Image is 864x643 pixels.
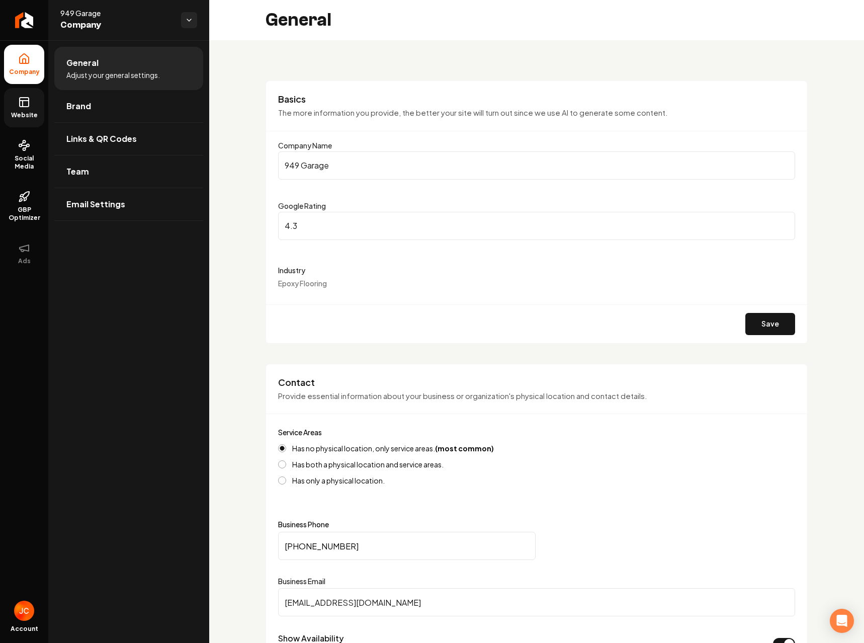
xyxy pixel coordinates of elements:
[66,70,160,80] span: Adjust your general settings.
[11,625,38,633] span: Account
[60,18,173,32] span: Company
[278,141,332,150] label: Company Name
[5,68,44,76] span: Company
[278,264,795,276] label: Industry
[15,12,34,28] img: Rebolt Logo
[278,279,327,288] span: Epoxy Flooring
[278,93,795,105] h3: Basics
[745,313,795,335] button: Save
[66,133,137,145] span: Links & QR Codes
[60,8,173,18] span: 949 Garage
[292,477,385,484] label: Has only a physical location.
[292,461,444,468] label: Has both a physical location and service areas.
[278,588,795,616] input: Business Email
[278,107,795,119] p: The more information you provide, the better your site will turn out since we use AI to generate ...
[278,428,322,437] label: Service Areas
[292,445,494,452] label: Has no physical location, only service areas.
[278,212,795,240] input: Google Rating
[4,131,44,179] a: Social Media
[54,155,203,188] a: Team
[4,88,44,127] a: Website
[278,576,795,586] label: Business Email
[7,111,42,119] span: Website
[4,234,44,273] button: Ads
[278,390,795,402] p: Provide essential information about your business or organization's physical location and contact...
[830,609,854,633] div: Open Intercom Messenger
[14,601,34,621] button: Open user button
[54,123,203,155] a: Links & QR Codes
[4,206,44,222] span: GBP Optimizer
[4,183,44,230] a: GBP Optimizer
[54,90,203,122] a: Brand
[54,188,203,220] a: Email Settings
[66,57,99,69] span: General
[14,601,34,621] img: Josh Canales
[66,198,125,210] span: Email Settings
[278,521,795,528] label: Business Phone
[278,376,795,388] h3: Contact
[435,444,494,453] strong: (most common)
[14,257,35,265] span: Ads
[4,154,44,171] span: Social Media
[266,10,331,30] h2: General
[278,201,326,210] label: Google Rating
[278,151,795,180] input: Company Name
[66,166,89,178] span: Team
[66,100,91,112] span: Brand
